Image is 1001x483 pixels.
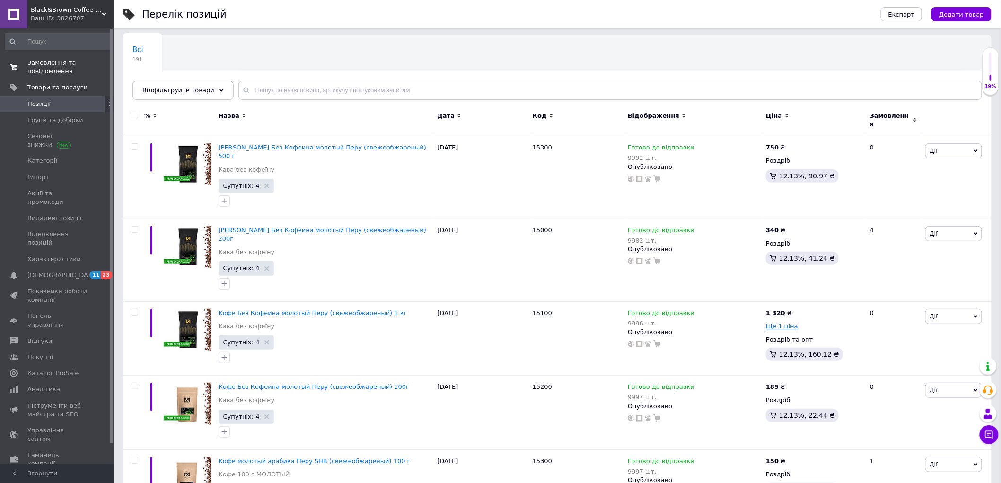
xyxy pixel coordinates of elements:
img: Кофе Без Кофеина молотый Перу (свежеобжареный) 100г [164,383,211,425]
span: Відгуки [27,337,52,345]
span: Дії [930,461,938,468]
div: Опубліковано [628,402,761,411]
div: 9997 шт. [628,394,694,401]
a: Кофе 100 г МОЛОТЫЙ [219,470,290,479]
div: [DATE] [435,301,530,376]
span: Категорії [27,157,57,165]
span: Товари та послуги [27,83,88,92]
span: Відфільтруйте товари [142,87,214,94]
span: 15300 [533,457,552,465]
div: Роздріб [766,396,862,404]
img: Кофе Без Кофеина молотый Перу (свежеобжареный) 1 кг [164,309,211,351]
div: 19% [983,83,998,90]
div: Перелік позицій [142,9,227,19]
div: Роздріб [766,239,862,248]
a: Кава без кофеїну [219,166,275,174]
span: Ще 1 ціна [766,323,798,330]
span: Позиції [27,100,51,108]
span: 15000 [533,227,552,234]
div: 9992 шт. [628,154,694,161]
div: 0 [864,376,923,450]
span: 11 [90,271,101,279]
input: Пошук по назві позиції, артикулу і пошуковим запитам [238,81,982,100]
span: Дії [930,230,938,237]
span: [DEMOGRAPHIC_DATA] [27,271,97,280]
span: 15200 [533,383,552,390]
div: 9982 шт. [628,237,694,244]
span: Код [533,112,547,120]
div: Роздріб [766,157,862,165]
span: 191 [132,56,143,63]
a: Кофе Без Кофеина молотый Перу (свежеобжареный) 1 кг [219,309,407,316]
a: [PERSON_NAME] Без Кофеина молотый Перу (свежеобжареный) 200г [219,227,427,242]
img: Кофе Без Кофеина молотый Перу (свежеобжареный) 500 г [164,143,211,185]
span: Видалені позиції [27,214,82,222]
div: [DATE] [435,219,530,301]
div: ₴ [766,383,785,391]
span: Панель управління [27,312,88,329]
span: Всі [132,45,143,54]
span: Покупці [27,353,53,361]
button: Чат з покупцем [980,425,999,444]
div: [DATE] [435,136,530,219]
span: Замовлення [870,112,911,129]
span: Готово до відправки [628,383,694,393]
div: Роздріб та опт [766,335,862,344]
b: 150 [766,457,779,465]
div: [DATE] [435,376,530,450]
span: Супутніх: 4 [223,339,260,345]
span: Відображення [628,112,679,120]
span: Дії [930,313,938,320]
div: Опубліковано [628,245,761,254]
span: Сезонні знижки [27,132,88,149]
span: Аналітика [27,385,60,394]
span: Експорт [888,11,915,18]
div: 9996 шт. [628,320,694,327]
a: Кава без кофеїну [219,396,275,404]
b: 185 [766,383,779,390]
div: 4 [864,219,923,301]
span: Показники роботи компанії [27,287,88,304]
button: Додати товар [931,7,992,21]
b: 340 [766,227,779,234]
span: Замовлення та повідомлення [27,59,88,76]
span: 23 [101,271,112,279]
span: Назва [219,112,239,120]
div: ₴ [766,457,785,465]
span: Гаманець компанії [27,451,88,468]
span: Супутніх: 4 [223,413,260,420]
span: Акції та промокоди [27,189,88,206]
span: Характеристики [27,255,81,263]
div: 0 [864,301,923,376]
div: ₴ [766,226,785,235]
a: [PERSON_NAME] Без Кофеина молотый Перу (свежеобжареный) 500 г [219,144,427,159]
span: Інструменти веб-майстра та SEO [27,402,88,419]
div: 9997 шт. [628,468,694,475]
span: Кофе Без Кофеина молотый Перу (свежеобжареный) 100г [219,383,410,390]
div: ₴ [766,309,792,317]
span: Відновлення позицій [27,230,88,247]
span: 12.13%, 160.12 ₴ [779,351,839,358]
span: Готово до відправки [628,309,694,319]
div: ₴ [766,143,785,152]
span: Готово до відправки [628,144,694,154]
span: Каталог ProSale [27,369,79,378]
span: 12.13%, 41.24 ₴ [779,255,835,262]
span: Дата [438,112,455,120]
span: Black&Brown Coffee Roastery [31,6,102,14]
div: 0 [864,136,923,219]
span: Готово до відправки [628,457,694,467]
span: Групи та добірки [27,116,83,124]
span: Супутніх: 4 [223,265,260,271]
a: Кофе молотый арабика Перу SHB (свежеобжареный) 100 г [219,457,411,465]
span: 12.13%, 22.44 ₴ [779,412,835,419]
span: Ціна [766,112,782,120]
a: Кава без кофеїну [219,322,275,331]
span: 15300 [533,144,552,151]
span: Дії [930,147,938,154]
span: 15100 [533,309,552,316]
